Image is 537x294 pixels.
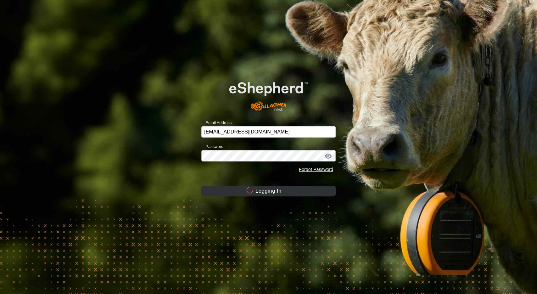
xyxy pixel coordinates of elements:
label: Password [201,144,223,150]
input: Email Address [201,126,336,138]
img: E-shepherd Logo [215,71,322,116]
button: Logging In [201,186,336,196]
label: Email Address [201,120,232,126]
a: Forgot Password [299,167,333,172]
